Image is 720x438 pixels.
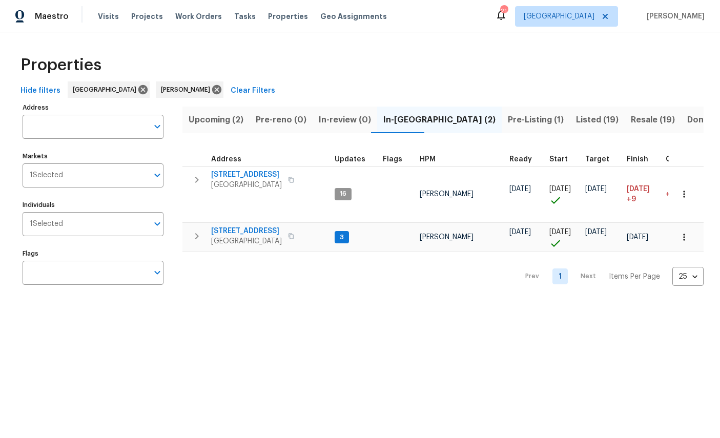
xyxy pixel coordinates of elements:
a: Goto page 1 [552,268,568,284]
span: [DATE] [549,228,571,236]
span: [GEOGRAPHIC_DATA] [211,236,282,246]
span: 16 [336,190,351,198]
span: Flags [383,156,402,163]
span: [PERSON_NAME] [420,191,474,198]
span: Upcoming (2) [189,113,243,127]
button: Open [150,265,164,280]
span: Hide filters [20,85,60,97]
span: [STREET_ADDRESS] [211,226,282,236]
span: Listed (19) [576,113,619,127]
span: Tasks [234,13,256,20]
span: [DATE] [549,185,571,193]
span: Target [585,156,609,163]
span: Visits [98,11,119,22]
span: In-[GEOGRAPHIC_DATA] (2) [383,113,496,127]
span: Pre-reno (0) [256,113,306,127]
span: Resale (19) [631,113,675,127]
div: 21 [500,6,507,16]
td: Project started on time [545,223,581,252]
span: Maestro [35,11,69,22]
span: [DATE] [509,185,531,193]
div: Target renovation project end date [585,156,619,163]
span: 1 Selected [30,220,63,228]
button: Clear Filters [227,81,279,100]
span: 1 Selected [30,171,63,180]
td: 15 day(s) past target finish date [662,166,706,222]
div: Days past target finish date [666,156,702,163]
span: Properties [20,60,101,70]
span: +15 [666,191,677,198]
div: Projected renovation finish date [627,156,657,163]
span: [PERSON_NAME] [643,11,705,22]
span: [PERSON_NAME] [420,234,474,241]
nav: Pagination Navigation [516,258,704,295]
span: [GEOGRAPHIC_DATA] [73,85,140,95]
button: Hide filters [16,81,65,100]
span: Projects [131,11,163,22]
span: [DATE] [509,228,531,236]
span: Overall [666,156,692,163]
p: Items Per Page [609,272,660,282]
span: Pre-Listing (1) [508,113,564,127]
span: Address [211,156,241,163]
label: Flags [23,251,163,257]
span: Start [549,156,568,163]
button: Open [150,119,164,134]
span: In-review (0) [319,113,371,127]
div: Actual renovation start date [549,156,577,163]
span: [DATE] [627,234,648,241]
span: Geo Assignments [320,11,387,22]
div: [PERSON_NAME] [156,81,223,98]
span: [GEOGRAPHIC_DATA] [524,11,594,22]
div: 25 [672,263,704,290]
td: Project started on time [545,166,581,222]
span: HPM [420,156,436,163]
span: Work Orders [175,11,222,22]
label: Markets [23,153,163,159]
span: [DATE] [627,185,650,193]
button: Open [150,217,164,231]
span: Updates [335,156,365,163]
span: [DATE] [585,185,607,193]
span: Ready [509,156,532,163]
span: Clear Filters [231,85,275,97]
span: [STREET_ADDRESS] [211,170,282,180]
span: 3 [336,233,348,242]
label: Individuals [23,202,163,208]
button: Open [150,168,164,182]
span: +9 [627,194,636,204]
span: [GEOGRAPHIC_DATA] [211,180,282,190]
div: [GEOGRAPHIC_DATA] [68,81,150,98]
label: Address [23,105,163,111]
span: Properties [268,11,308,22]
div: Earliest renovation start date (first business day after COE or Checkout) [509,156,541,163]
span: Finish [627,156,648,163]
span: [PERSON_NAME] [161,85,214,95]
span: [DATE] [585,228,607,236]
td: Scheduled to finish 9 day(s) late [623,166,662,222]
